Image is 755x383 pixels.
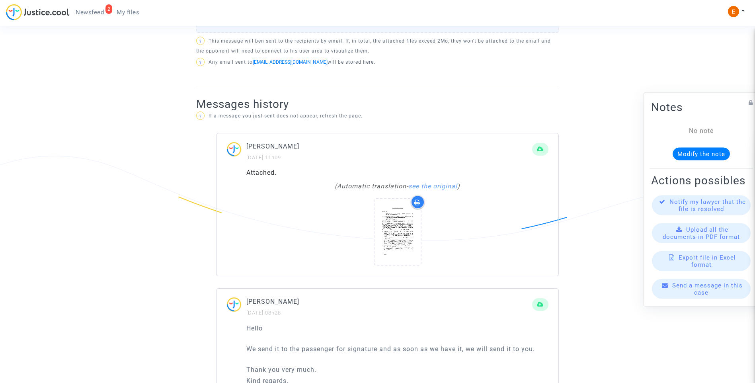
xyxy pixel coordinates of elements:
small: [DATE] 11h09 [246,154,281,160]
span: Notify my lawyer that the file is resolved [669,198,746,213]
a: [EMAIL_ADDRESS][DOMAIN_NAME] [253,59,328,65]
div: ( - ) [250,182,544,191]
h2: Messages history [196,97,559,111]
span: ? [199,39,202,43]
span: ? [199,114,202,118]
img: ... [226,297,246,317]
span: My files [117,9,139,16]
p: [PERSON_NAME] [246,141,532,151]
span: Upload all the documents in PDF format [663,226,740,240]
p: [PERSON_NAME] [246,297,532,307]
p: Thank you very much. [246,365,548,375]
p: This message will ben sent to the recipients by email. If, in total, the attached files exceed 2M... [196,36,559,56]
span: Export file in Excel format [679,254,736,268]
p: Any email sent to will be stored here. [196,57,559,67]
span: Newsfeed [76,9,104,16]
span: Automatic translation [337,182,406,190]
span: Send a message in this case [672,282,743,296]
h2: Notes [651,100,751,114]
small: [DATE] 08h28 [246,310,281,316]
button: Modify the note [673,148,730,160]
div: No note [663,126,739,136]
h2: Actions possibles [651,174,751,188]
img: jc-logo.svg [6,4,69,20]
p: We send it to the passenger for signature and as soon as we have it, we will send it to you. [246,344,548,354]
a: see the original [408,182,457,190]
p: If a message you just sent does not appear, refresh the page. [196,111,559,121]
img: ... [226,141,246,162]
p: Hello [246,323,548,333]
div: Attached. [246,168,548,178]
a: 2Newsfeed [69,6,110,18]
a: My files [110,6,146,18]
img: ACg8ocIeiFvHKe4dA5oeRFd_CiCnuxWUEc1A2wYhRJE3TTWt=s96-c [728,6,739,17]
span: ? [199,60,202,64]
div: 2 [105,4,113,14]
